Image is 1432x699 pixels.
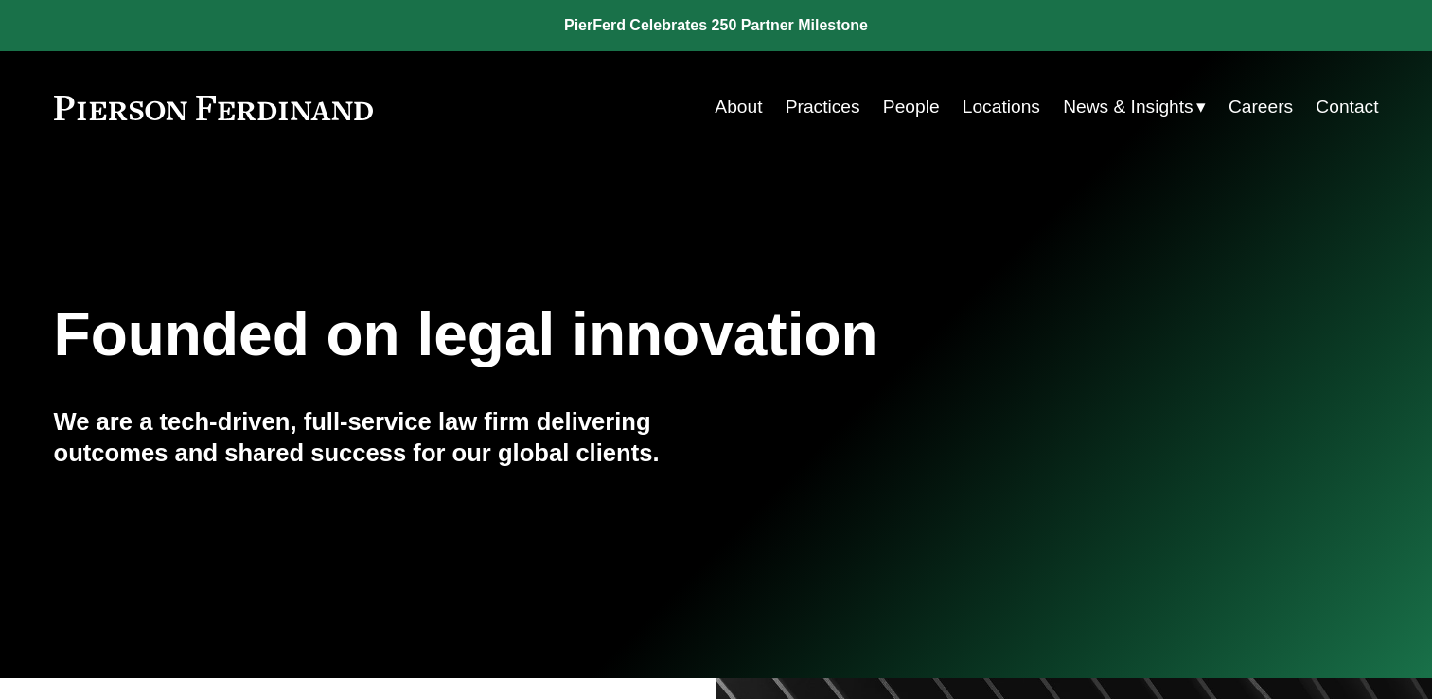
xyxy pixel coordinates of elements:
[1063,91,1193,124] span: News & Insights
[54,300,1158,369] h1: Founded on legal innovation
[786,89,860,125] a: Practices
[1063,89,1206,125] a: folder dropdown
[883,89,940,125] a: People
[963,89,1040,125] a: Locations
[715,89,762,125] a: About
[1316,89,1378,125] a: Contact
[1229,89,1293,125] a: Careers
[54,406,716,468] h4: We are a tech-driven, full-service law firm delivering outcomes and shared success for our global...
